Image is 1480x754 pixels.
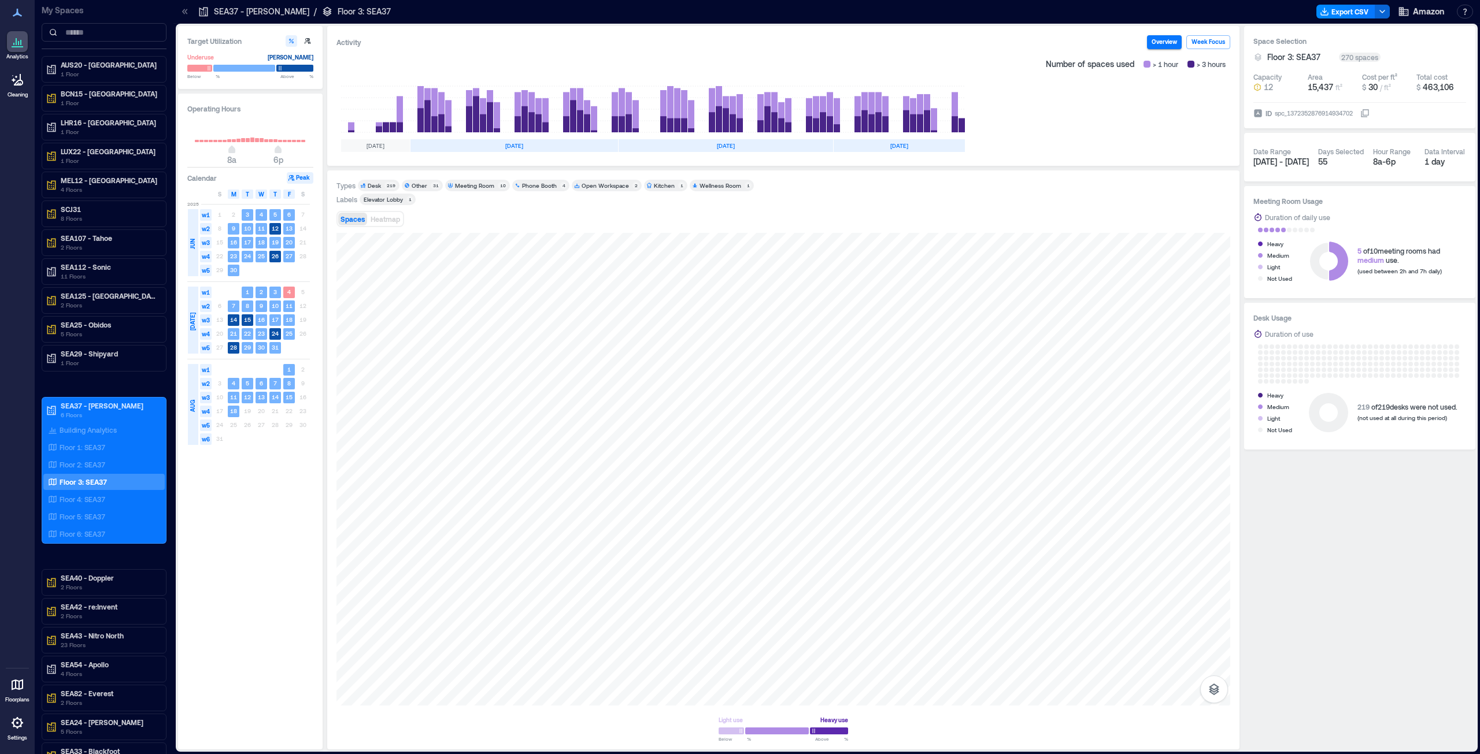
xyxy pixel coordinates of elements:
span: w4 [200,406,212,417]
div: of 10 meeting rooms had use. [1357,246,1442,265]
span: [DATE] [188,313,197,330]
text: 29 [244,344,251,351]
text: 25 [286,330,293,337]
span: w5 [200,342,212,354]
text: 15 [244,316,251,323]
p: 5 Floors [61,727,158,736]
div: Meeting Room [455,181,494,190]
div: [DATE] [410,139,618,152]
p: 2 Floors [61,698,158,707]
text: 4 [287,288,291,295]
span: JUN [188,239,197,249]
p: 4 Floors [61,669,158,678]
span: 15,437 [1308,82,1333,92]
text: 10 [244,225,251,232]
p: SEA112 - Sonic [61,262,158,272]
span: T [273,190,277,199]
button: Week Focus [1186,35,1230,49]
a: Settings [3,709,31,745]
span: w3 [200,237,212,248]
text: 4 [232,380,235,387]
p: AUS20 - [GEOGRAPHIC_DATA] [61,60,158,69]
span: w3 [200,314,212,326]
text: 14 [230,316,237,323]
div: Light [1267,261,1280,273]
span: / ft² [1380,83,1391,91]
span: > 1 hour [1153,58,1178,70]
p: 2 Floors [61,582,158,592]
div: [PERSON_NAME] [268,51,313,63]
p: SEA37 - [PERSON_NAME] [61,401,158,410]
span: M [231,190,236,199]
div: 2 [632,182,639,189]
div: of 219 desks were not used. [1357,402,1457,411]
text: 20 [286,239,293,246]
text: 10 [272,302,279,309]
div: Total cost [1416,72,1448,81]
p: Floor 6: SEA37 [60,529,105,538]
p: SEA42 - re:Invent [61,602,158,611]
p: SCJ31 [61,205,158,214]
button: Amazon [1394,2,1448,21]
p: My Spaces [42,5,166,16]
p: 1 Floor [61,69,158,79]
a: Cleaning [3,66,32,102]
text: 14 [272,393,279,400]
text: 8 [246,302,249,309]
button: Peak [287,172,313,184]
text: 13 [286,225,293,232]
div: 55 [1318,156,1364,168]
text: 7 [232,302,235,309]
text: 11 [258,225,265,232]
p: 2 Floors [61,300,158,310]
text: 6 [287,211,291,218]
div: Wellness Room [700,181,741,190]
text: 5 [246,380,249,387]
span: 30 [1368,82,1378,92]
text: 1 [246,288,249,295]
div: [DATE] [341,139,410,152]
span: w2 [200,378,212,389]
text: 16 [230,239,237,246]
p: LHR16 - [GEOGRAPHIC_DATA] [61,118,158,127]
span: 8a [227,155,236,165]
p: 23 Floors [61,640,158,649]
p: SEA37 - [PERSON_NAME] [214,6,309,17]
div: Types [336,181,356,190]
div: Light use [719,714,743,726]
div: Date Range [1253,147,1291,156]
span: Above % [815,736,848,742]
span: ft² [1335,83,1342,91]
span: (not used at all during this period) [1357,414,1447,421]
div: Capacity [1253,72,1282,81]
div: 1 [745,182,752,189]
a: Floorplans [2,671,33,707]
span: AUG [188,400,197,412]
span: F [288,190,291,199]
a: Analytics [3,28,32,64]
div: Duration of use [1265,328,1313,340]
div: [DATE] [619,139,833,152]
div: Duration of daily use [1265,211,1330,223]
span: Heatmap [371,215,400,223]
text: 18 [286,316,293,323]
div: Medium [1267,250,1289,261]
h3: Operating Hours [187,103,313,114]
text: 3 [246,211,249,218]
div: Cost per ft² [1362,72,1397,81]
text: 9 [260,302,263,309]
p: Floor 3: SEA37 [338,6,391,17]
p: SEA54 - Apollo [61,660,158,669]
p: SEA43 - Nitro North [61,631,158,640]
span: Below % [719,736,751,742]
div: Area [1308,72,1323,81]
p: LUX22 - [GEOGRAPHIC_DATA] [61,147,158,156]
div: Number of spaces used [1041,54,1230,75]
p: Floorplans [5,696,29,703]
text: 8 [287,380,291,387]
text: 30 [230,266,237,273]
text: 24 [272,330,279,337]
div: Medium [1267,401,1289,413]
text: 1 [287,366,291,373]
span: w4 [200,251,212,262]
